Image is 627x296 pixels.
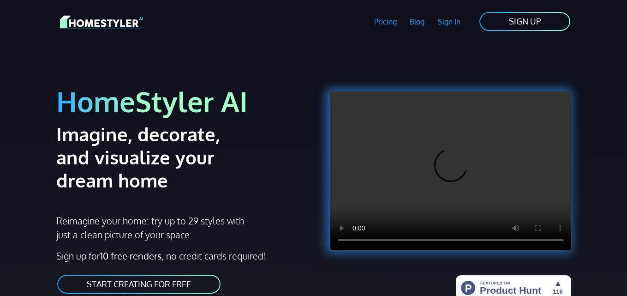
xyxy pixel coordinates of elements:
h1: HomeStyler AI [56,84,308,119]
p: Sign up for , no credit cards required! [56,249,308,263]
img: HomeStyler AI logo [60,14,143,30]
a: START CREATING FOR FREE [56,274,221,295]
h2: Imagine, decorate, and visualize your dream home [56,122,258,192]
a: Blog [403,11,431,32]
p: Reimagine your home: try up to 29 styles with just a clean picture of your space. [56,214,245,242]
a: SIGN UP [478,11,571,32]
a: Pricing [367,11,403,32]
strong: 10 free renders [100,250,161,262]
a: Sign In [431,11,467,32]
